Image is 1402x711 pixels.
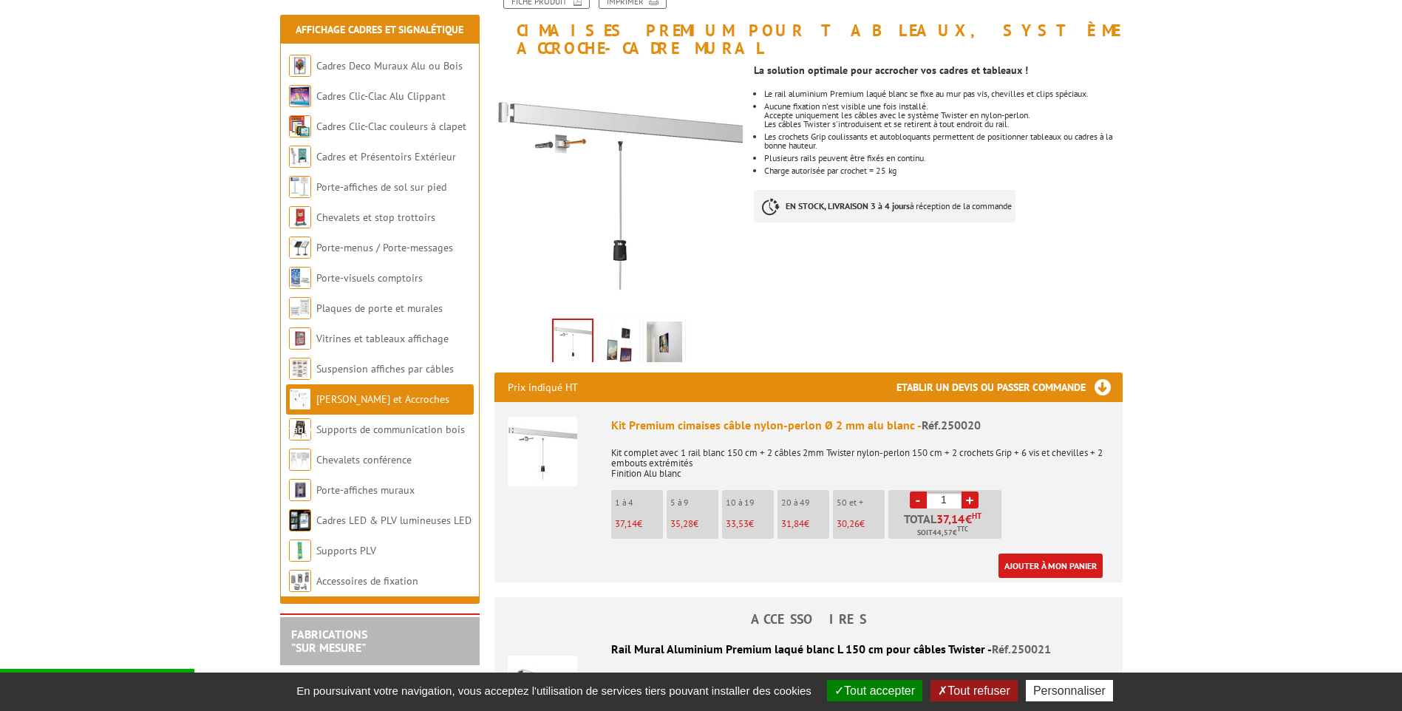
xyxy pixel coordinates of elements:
a: Cadres et Présentoirs Extérieur [316,150,456,163]
img: Porte-menus / Porte-messages [289,237,311,259]
img: Suspension affiches par câbles [289,358,311,380]
h4: ACCESSOIRES [494,612,1123,627]
a: Chevalets conférence [316,453,412,466]
strong: EN STOCK, LIVRAISON 3 à 4 jours [786,200,910,211]
p: € [726,519,774,529]
p: 50 et + [837,497,885,508]
span: € [965,513,972,525]
p: Les câbles Twister s'introduisent et se retirent à tout endroit du rail. [764,120,1122,129]
a: Vitrines et tableaux affichage [316,332,449,345]
a: Cadres LED & PLV lumineuses LED [316,514,472,527]
li: Les crochets Grip coulissants et autobloquants permettent de positionner tableaux ou cadres à la ... [764,132,1122,150]
span: 33,53 [726,517,749,530]
a: Porte-affiches muraux [316,483,415,497]
a: Accessoires de fixation [316,574,418,588]
img: Supports PLV [289,540,311,562]
img: 250020_kit_premium_cimaises_cable.jpg [601,322,636,367]
img: Cadres Deco Muraux Alu ou Bois [289,55,311,77]
a: Cadres Clic-Clac couleurs à clapet [316,120,466,133]
li: Plusieurs rails peuvent être fixés en continu. [764,154,1122,163]
span: En poursuivant votre navigation, vous acceptez l'utilisation de services tiers pouvant installer ... [289,684,819,697]
img: cimaises_250020.jpg [554,320,592,366]
span: 37,14 [936,513,965,525]
p: Accepte uniquement les câbles avec le système Twister en nylon-perlon. [764,111,1122,120]
p: Aucune fixation n'est visible une fois installé. [764,102,1122,111]
div: Rail Mural Aluminium Premium laqué blanc L 150 cm pour câbles Twister - [508,641,1109,658]
p: à réception de la commande [754,190,1015,222]
p: 10 à 19 [726,497,774,508]
h3: Etablir un devis ou passer commande [896,372,1123,402]
img: Plaques de porte et murales [289,297,311,319]
span: Réf.250020 [922,418,981,432]
a: Porte-visuels comptoirs [316,271,423,285]
p: Prix indiqué HT [508,372,578,402]
p: € [615,519,663,529]
img: Cadres Clic-Clac Alu Clippant [289,85,311,107]
button: Tout refuser [930,680,1017,701]
img: rail_cimaise_horizontal_fixation_installation_cadre_decoration_tableau_vernissage_exposition_affi... [647,322,682,367]
span: 31,84 [781,517,804,530]
a: Cadres Deco Muraux Alu ou Bois [316,59,463,72]
p: Total [892,513,1001,539]
sup: TTC [957,525,968,533]
span: Réf.250021 [992,642,1051,656]
img: Porte-affiches muraux [289,479,311,501]
img: cimaises_250020.jpg [494,64,743,313]
sup: HT [972,511,981,521]
img: Kit Premium cimaises câble nylon-perlon Ø 2 mm alu blanc [508,417,577,486]
a: Cadres Clic-Clac Alu Clippant [316,89,446,103]
img: Cimaises et Accroches tableaux [289,388,311,410]
img: Cadres Clic-Clac couleurs à clapet [289,115,311,137]
p: € [837,519,885,529]
a: Supports PLV [316,544,376,557]
p: € [670,519,718,529]
a: Ajouter à mon panier [998,554,1103,578]
a: Plaques de porte et murales [316,302,443,315]
a: Supports de communication bois [316,423,465,436]
p: Kit complet avec 1 rail blanc 150 cm + 2 câbles 2mm Twister nylon-perlon 150 cm + 2 crochets Grip... [611,438,1109,479]
a: [PERSON_NAME] et Accroches tableaux [289,392,449,436]
img: Chevalets conférence [289,449,311,471]
img: Porte-affiches de sol sur pied [289,176,311,198]
img: Porte-visuels comptoirs [289,267,311,289]
p: 20 à 49 [781,497,829,508]
span: 37,14 [615,517,637,530]
button: Personnaliser (fenêtre modale) [1026,680,1113,701]
a: - [910,491,927,508]
img: Cadres LED & PLV lumineuses LED [289,509,311,531]
a: Porte-menus / Porte-messages [316,241,453,254]
button: Tout accepter [827,680,922,701]
p: Le rail aluminium Premium laqué blanc se fixe au mur pas vis, chevilles et clips spéciaux. [764,89,1122,98]
div: Kit Premium cimaises câble nylon-perlon Ø 2 mm alu blanc - [611,417,1109,434]
span: 44,57 [933,527,953,539]
a: Suspension affiches par câbles [316,362,454,375]
p: Longueur 150 cm complet avec tous accessoires fixation murale + embouts [508,661,1109,682]
img: Chevalets et stop trottoirs [289,206,311,228]
a: Chevalets et stop trottoirs [316,211,435,224]
img: Vitrines et tableaux affichage [289,327,311,350]
strong: La solution optimale pour accrocher vos cadres et tableaux ! [754,64,1028,77]
a: FABRICATIONS"Sur Mesure" [291,627,367,655]
p: 5 à 9 [670,497,718,508]
a: Porte-affiches de sol sur pied [316,180,446,194]
p: 1 à 4 [615,497,663,508]
span: Soit € [917,527,968,539]
span: 35,28 [670,517,693,530]
a: + [962,491,979,508]
img: Accessoires de fixation [289,570,311,592]
p: € [781,519,829,529]
li: Charge autorisée par crochet = 25 kg [764,166,1122,175]
a: Affichage Cadres et Signalétique [296,23,463,36]
img: Cadres et Présentoirs Extérieur [289,146,311,168]
span: 30,26 [837,517,860,530]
